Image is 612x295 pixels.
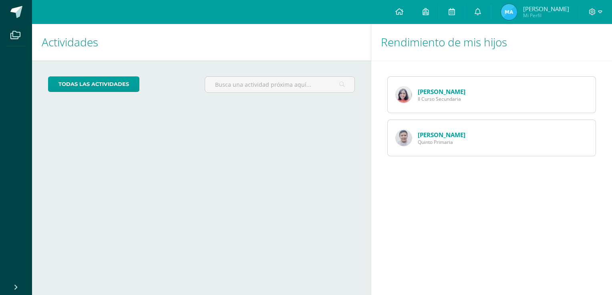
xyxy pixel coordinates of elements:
a: [PERSON_NAME] [418,88,465,96]
img: 41c609d28b17aa9c7118fd036947e6fc.png [501,4,517,20]
span: Quinto Primaria [418,139,465,146]
h1: Actividades [42,24,361,60]
a: todas las Actividades [48,76,139,92]
span: II Curso Secundaria [418,96,465,102]
img: b7da272a76437aa779eba63569266727.png [396,87,412,103]
a: [PERSON_NAME] [418,131,465,139]
h1: Rendimiento de mis hijos [381,24,602,60]
img: a137ec13ceacd3f578ee30958f7a8357.png [396,130,412,146]
span: [PERSON_NAME] [523,5,569,13]
input: Busca una actividad próxima aquí... [205,77,354,92]
span: Mi Perfil [523,12,569,19]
